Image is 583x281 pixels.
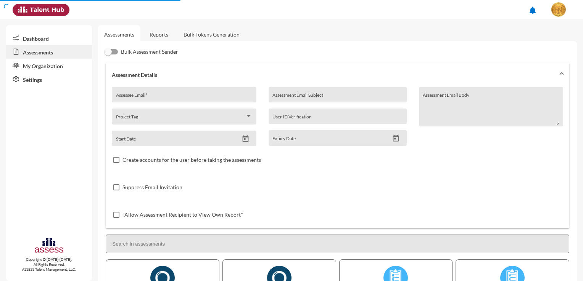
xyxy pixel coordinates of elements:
[6,72,92,86] a: Settings
[6,45,92,59] a: Assessments
[106,235,569,253] input: Search in assessments
[34,237,64,255] img: assesscompany-logo.png
[143,25,174,44] a: Reports
[104,31,134,38] a: Assessments
[389,134,403,142] button: Open calendar
[177,25,246,44] a: Bulk Tokens Generation
[122,183,182,192] span: Suppress Email Invitation
[6,59,92,72] a: My Organization
[121,47,178,56] span: Bulk Assessment Sender
[122,210,243,219] span: "Allow Assessment Recipient to View Own Report"
[122,155,261,164] span: Create accounts for the user before taking the assessments
[6,257,92,272] p: Copyright © [DATE]-[DATE]. All Rights Reserved. ASSESS Talent Management, LLC.
[6,31,92,45] a: Dashboard
[106,62,569,87] mat-expansion-panel-header: Assessment Details
[112,72,554,78] mat-panel-title: Assessment Details
[106,87,569,228] div: Assessment Details
[239,135,252,143] button: Open calendar
[528,6,537,15] mat-icon: notifications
